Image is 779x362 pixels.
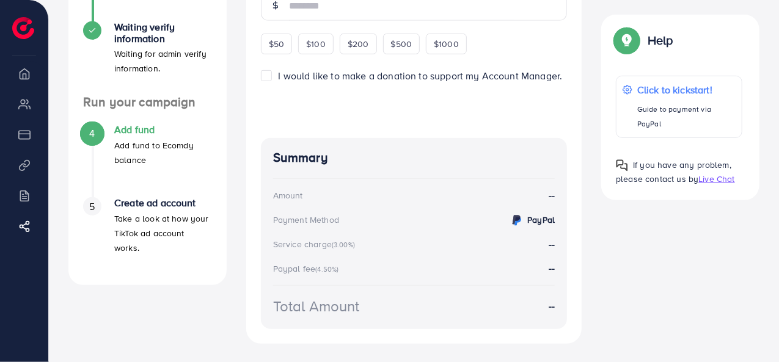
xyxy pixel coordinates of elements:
div: Service charge [273,238,359,250]
h4: Summary [273,150,555,165]
span: Live Chat [698,173,734,185]
p: Take a look at how your TikTok ad account works. [114,211,212,255]
div: Amount [273,189,303,201]
li: Waiting verify information [68,21,227,95]
h4: Add fund [114,124,212,136]
strong: -- [549,299,555,313]
h4: Run your campaign [68,95,227,110]
p: Waiting for admin verify information. [114,46,212,76]
iframe: Chat [727,307,770,353]
span: $50 [269,38,284,50]
img: credit [510,213,524,228]
strong: -- [549,261,555,275]
span: 4 [89,126,95,140]
div: Payment Method [273,214,339,226]
span: I would like to make a donation to support my Account Manager. [279,69,563,82]
small: (3.00%) [332,240,355,250]
img: Popup guide [616,159,628,172]
span: If you have any problem, please contact us by [616,159,731,185]
li: Add fund [68,124,227,197]
li: Create ad account [68,197,227,270]
span: 5 [89,200,95,214]
div: Total Amount [273,295,360,317]
small: (4.50%) [315,264,338,274]
p: Click to kickstart! [637,82,736,97]
span: $1000 [434,38,459,50]
div: Paypal fee [273,262,343,275]
strong: PayPal [527,214,555,226]
p: Guide to payment via PayPal [637,102,736,131]
p: Help [648,33,673,48]
p: Add fund to Ecomdy balance [114,138,212,167]
span: $500 [391,38,412,50]
strong: -- [549,189,555,203]
strong: -- [549,237,555,251]
h4: Create ad account [114,197,212,209]
img: Popup guide [616,29,638,51]
span: $100 [306,38,326,50]
span: $200 [348,38,369,50]
h4: Waiting verify information [114,21,212,45]
img: logo [12,17,34,39]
